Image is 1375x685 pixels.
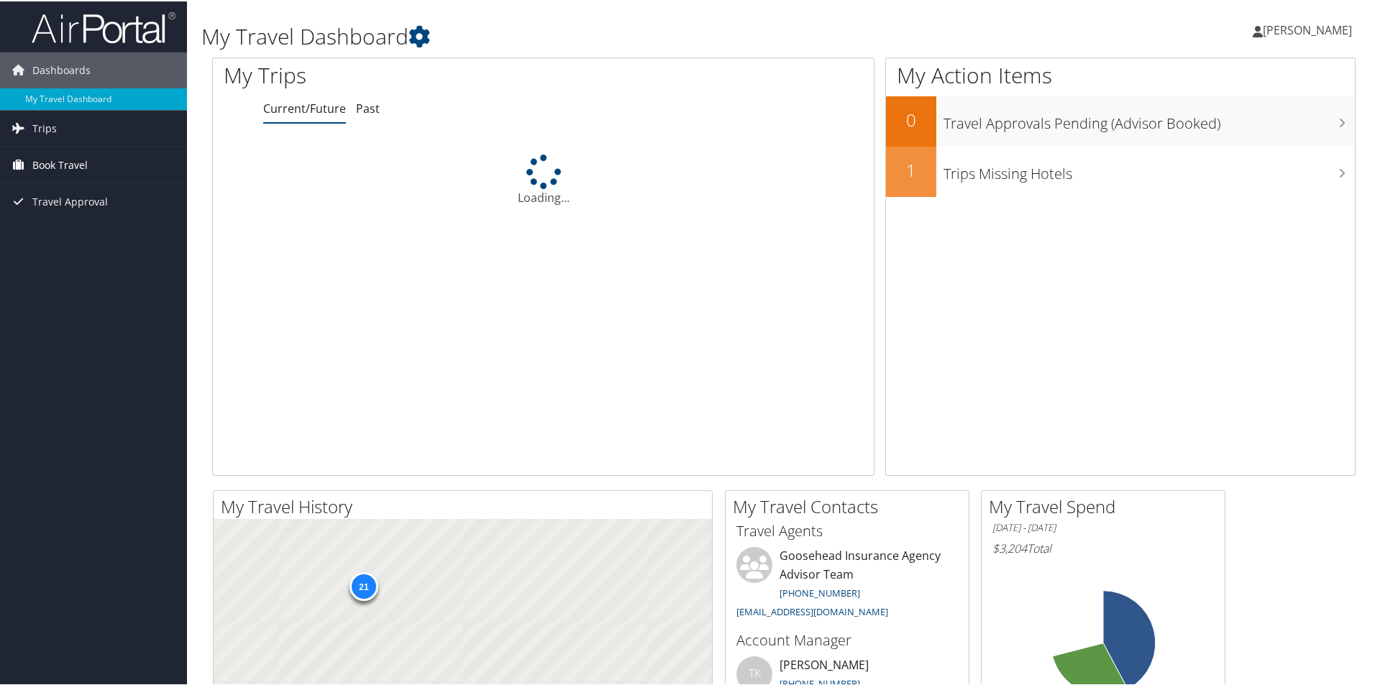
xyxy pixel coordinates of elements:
[32,146,88,182] span: Book Travel
[263,99,346,115] a: Current/Future
[221,493,712,518] h2: My Travel History
[213,153,874,205] div: Loading...
[1263,21,1352,37] span: [PERSON_NAME]
[733,493,969,518] h2: My Travel Contacts
[736,629,958,649] h3: Account Manager
[944,155,1355,183] h3: Trips Missing Hotels
[32,51,91,87] span: Dashboards
[886,59,1355,89] h1: My Action Items
[32,109,57,145] span: Trips
[886,145,1355,196] a: 1Trips Missing Hotels
[736,604,888,617] a: [EMAIL_ADDRESS][DOMAIN_NAME]
[1253,7,1366,50] a: [PERSON_NAME]
[224,59,588,89] h1: My Trips
[992,539,1214,555] h6: Total
[886,95,1355,145] a: 0Travel Approvals Pending (Advisor Booked)
[201,20,978,50] h1: My Travel Dashboard
[944,105,1355,132] h3: Travel Approvals Pending (Advisor Booked)
[780,585,860,598] a: [PHONE_NUMBER]
[32,183,108,219] span: Travel Approval
[992,520,1214,533] h6: [DATE] - [DATE]
[992,539,1027,555] span: $3,204
[736,520,958,540] h3: Travel Agents
[350,571,378,599] div: 21
[729,546,965,622] li: Goosehead Insurance Agency Advisor Team
[886,106,936,131] h2: 0
[32,9,175,43] img: airportal-logo.png
[989,493,1225,518] h2: My Travel Spend
[356,99,380,115] a: Past
[886,157,936,181] h2: 1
